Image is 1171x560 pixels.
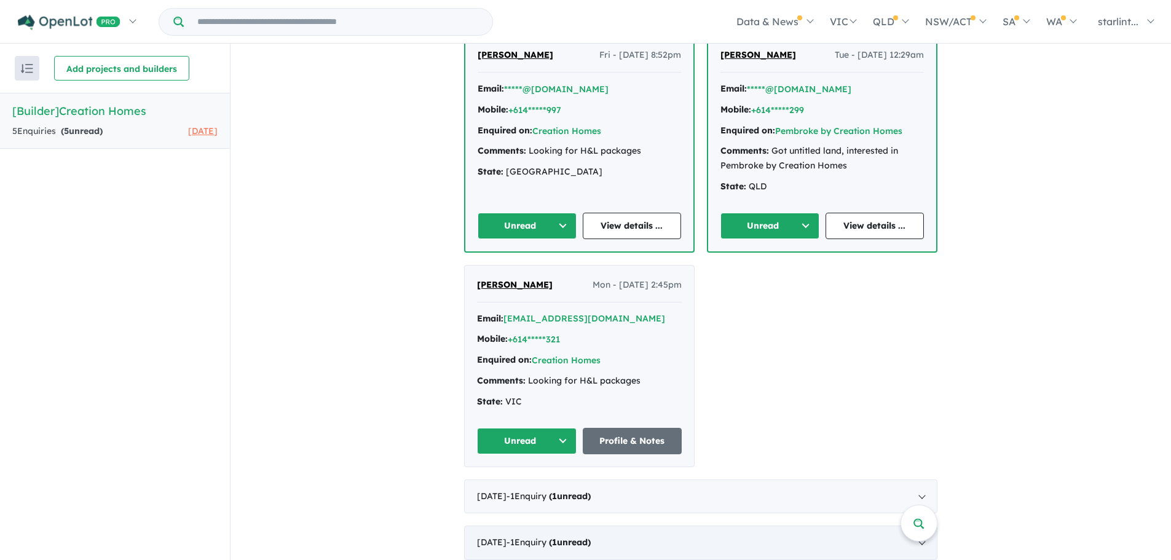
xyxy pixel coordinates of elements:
strong: Mobile: [720,104,751,115]
button: Unread [478,213,577,239]
a: Creation Homes [532,125,601,136]
a: View details ... [583,213,682,239]
strong: ( unread) [61,125,103,136]
span: [PERSON_NAME] [477,279,553,290]
a: [PERSON_NAME] [720,48,796,63]
div: [GEOGRAPHIC_DATA] [478,165,681,179]
strong: ( unread) [549,537,591,548]
strong: Enquired on: [477,354,532,365]
div: Looking for H&L packages [478,144,681,159]
button: Creation Homes [532,354,601,367]
span: - 1 Enquir y [507,537,591,548]
span: Mon - [DATE] 2:45pm [593,278,682,293]
span: Fri - [DATE] 8:52pm [599,48,681,63]
strong: Enquired on: [720,125,775,136]
strong: Comments: [720,145,769,156]
a: [PERSON_NAME] [478,48,553,63]
button: Add projects and builders [54,56,189,81]
strong: ( unread) [549,491,591,502]
span: 1 [552,537,557,548]
button: Unread [477,428,577,454]
strong: Mobile: [478,104,508,115]
strong: State: [720,181,746,192]
strong: Email: [478,83,504,94]
button: Unread [720,213,819,239]
strong: Mobile: [477,333,508,344]
span: [PERSON_NAME] [720,49,796,60]
a: Profile & Notes [583,428,682,454]
img: sort.svg [21,64,33,73]
a: Pembroke by Creation Homes [775,125,902,136]
strong: Comments: [477,375,526,386]
span: - 1 Enquir y [507,491,591,502]
strong: Email: [477,313,503,324]
span: [DATE] [188,125,218,136]
strong: State: [477,396,503,407]
span: 5 [64,125,69,136]
div: 5 Enquir ies [12,124,103,139]
div: VIC [477,395,682,409]
button: Creation Homes [532,125,601,138]
div: QLD [720,179,924,194]
a: View details ... [826,213,925,239]
button: Pembroke by Creation Homes [775,125,902,138]
div: [DATE] [464,479,937,514]
button: [EMAIL_ADDRESS][DOMAIN_NAME] [503,312,665,325]
span: 1 [552,491,557,502]
div: Got untitled land, interested in Pembroke by Creation Homes [720,144,924,173]
input: Try estate name, suburb, builder or developer [186,9,490,35]
img: Openlot PRO Logo White [18,15,120,30]
span: Tue - [DATE] 12:29am [835,48,924,63]
a: Creation Homes [532,355,601,366]
strong: Comments: [478,145,526,156]
strong: Enquired on: [478,125,532,136]
h5: [Builder] Creation Homes [12,103,218,119]
strong: State: [478,166,503,177]
a: [PERSON_NAME] [477,278,553,293]
strong: Email: [720,83,747,94]
div: Looking for H&L packages [477,374,682,388]
span: starlint... [1098,15,1138,28]
div: [DATE] [464,526,937,560]
span: [PERSON_NAME] [478,49,553,60]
